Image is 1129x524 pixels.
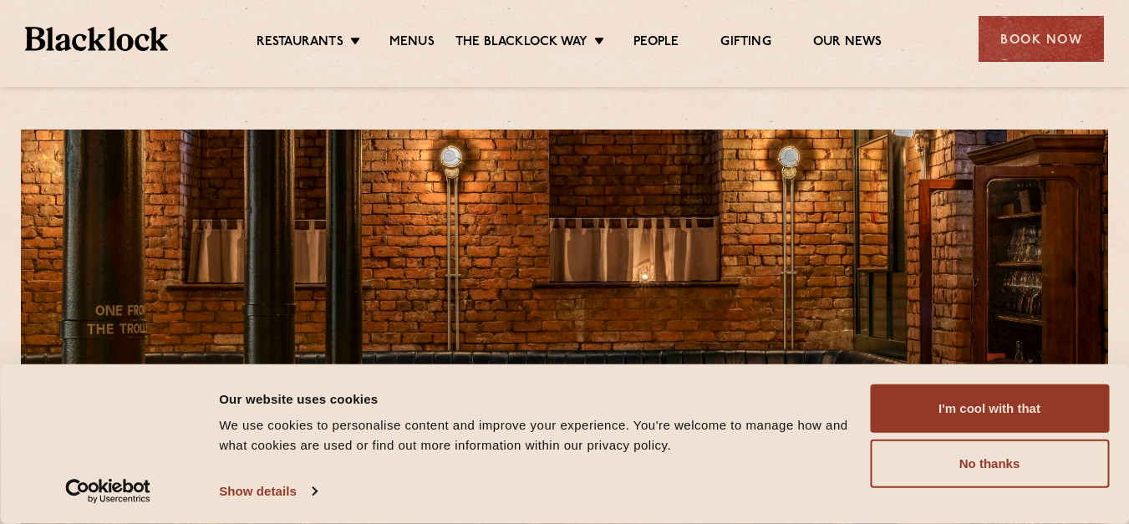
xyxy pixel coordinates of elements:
div: Our website uses cookies [219,389,851,409]
a: Gifting [720,34,770,53]
button: I'm cool with that [870,384,1109,433]
a: Show details [219,479,316,504]
button: No thanks [870,440,1109,488]
a: Usercentrics Cookiebot - opens in a new window [35,479,181,504]
a: Restaurants [257,34,343,53]
a: The Blacklock Way [455,34,587,53]
div: Book Now [979,16,1104,62]
div: We use cookies to personalise content and improve your experience. You're welcome to manage how a... [219,415,851,455]
img: BL_Textured_Logo-footer-cropped.svg [25,27,168,51]
a: Menus [389,34,435,53]
a: People [633,34,679,53]
a: Our News [813,34,882,53]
